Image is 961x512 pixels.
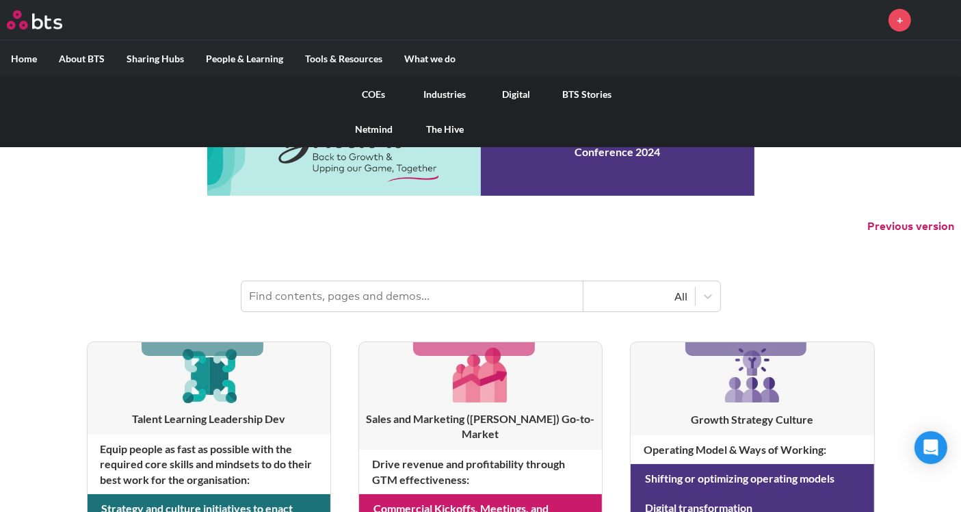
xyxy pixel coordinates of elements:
img: [object Object] [448,342,513,407]
img: BTS Logo [7,10,62,29]
img: [object Object] [720,342,785,408]
h4: Operating Model & Ways of Working : [631,435,873,464]
h3: Talent Learning Leadership Dev [88,411,330,426]
label: Tools & Resources [294,41,393,77]
h3: Sales and Marketing ([PERSON_NAME]) Go-to-Market [359,411,602,442]
label: People & Learning [195,41,294,77]
h4: Equip people as fast as possible with the required core skills and mindsets to do their best work... [88,435,330,494]
label: What we do [393,41,466,77]
h3: Growth Strategy Culture [631,412,873,427]
a: + [888,9,911,31]
input: Find contents, pages and demos... [241,281,583,311]
div: Open Intercom Messenger [914,431,947,464]
h4: Drive revenue and profitability through GTM effectiveness : [359,450,602,494]
label: Sharing Hubs [116,41,195,77]
a: Go home [7,10,88,29]
button: Previous version [867,219,954,234]
div: All [590,289,688,304]
label: About BTS [48,41,116,77]
img: Lisa Daley [921,3,954,36]
a: Profile [921,3,954,36]
img: [object Object] [176,342,241,407]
